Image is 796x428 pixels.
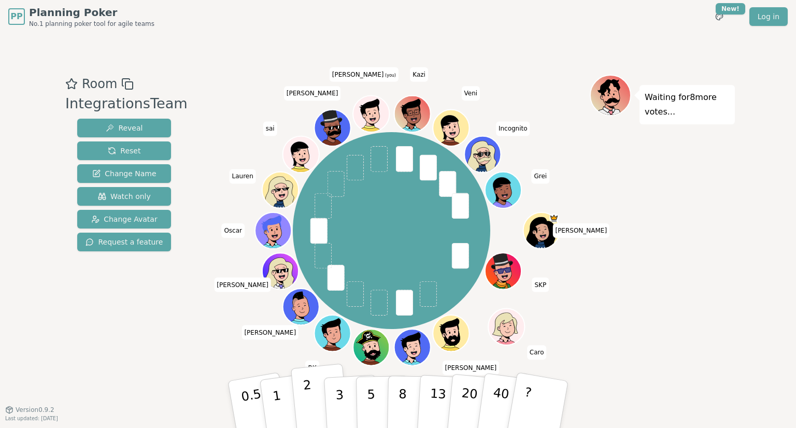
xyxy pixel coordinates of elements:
span: Change Avatar [91,214,158,224]
span: Click to change your name [532,169,550,183]
span: Click to change your name [410,67,428,82]
button: Change Name [77,164,171,183]
span: Click to change your name [330,67,399,82]
span: Click to change your name [527,345,547,360]
span: Click to change your name [496,121,530,136]
button: Reveal [77,119,171,137]
span: Watch only [98,191,151,202]
span: Reset [108,146,140,156]
span: No.1 planning poker tool for agile teams [29,20,154,28]
a: PPPlanning PokerNo.1 planning poker tool for agile teams [8,5,154,28]
span: Room [82,75,117,93]
span: Last updated: [DATE] [5,416,58,421]
span: Click to change your name [284,86,341,101]
button: Add as favourite [65,75,78,93]
span: Version 0.9.2 [16,406,54,414]
span: Click to change your name [214,278,271,292]
button: Change Avatar [77,210,171,229]
span: Click to change your name [221,223,245,238]
button: Watch only [77,187,171,206]
span: Click to change your name [443,361,500,375]
span: Request a feature [86,237,163,247]
button: Click to change your avatar [354,97,388,131]
span: Click to change your name [532,278,549,292]
span: PP [10,10,22,23]
span: Click to change your name [241,325,298,340]
span: Click to change your name [263,121,277,136]
span: Click to change your name [305,361,319,375]
button: New! [710,7,729,26]
a: Log in [749,7,788,26]
div: IntegrationsTeam [65,93,188,115]
span: Click to change your name [552,223,609,238]
span: Change Name [92,168,156,179]
span: Planning Poker [29,5,154,20]
button: Reset [77,141,171,160]
span: (you) [383,73,396,78]
span: Reveal [106,123,143,133]
span: Click to change your name [462,86,480,101]
div: New! [716,3,745,15]
button: Version0.9.2 [5,406,54,414]
span: Kate is the host [549,213,559,223]
button: Request a feature [77,233,171,251]
span: Click to change your name [229,169,255,183]
p: Waiting for 8 more votes... [645,90,730,119]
